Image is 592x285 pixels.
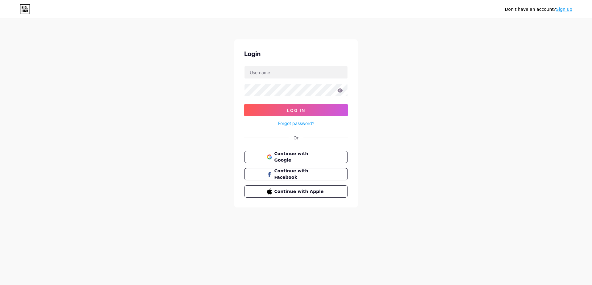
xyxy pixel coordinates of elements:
[245,66,347,78] input: Username
[244,104,348,116] button: Log In
[244,185,348,198] button: Continue with Apple
[278,120,314,126] a: Forgot password?
[244,168,348,180] button: Continue with Facebook
[556,7,572,12] a: Sign up
[274,168,325,181] span: Continue with Facebook
[287,108,305,113] span: Log In
[244,49,348,58] div: Login
[505,6,572,13] div: Don't have an account?
[294,134,298,141] div: Or
[244,151,348,163] button: Continue with Google
[274,188,325,195] span: Continue with Apple
[274,151,325,163] span: Continue with Google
